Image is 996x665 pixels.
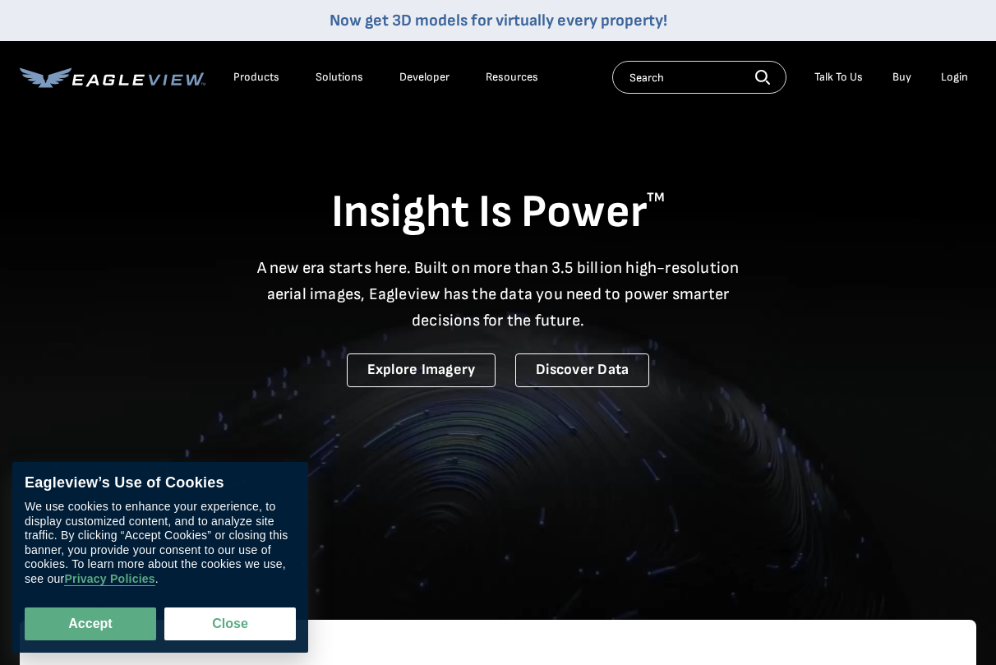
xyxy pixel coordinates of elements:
h1: Insight Is Power [20,184,976,242]
div: Solutions [316,70,363,85]
div: Login [941,70,968,85]
a: Buy [892,70,911,85]
div: Talk To Us [814,70,863,85]
button: Close [164,607,296,640]
a: Explore Imagery [347,353,496,387]
button: Accept [25,607,156,640]
div: Products [233,70,279,85]
p: A new era starts here. Built on more than 3.5 billion high-resolution aerial images, Eagleview ha... [247,255,749,334]
div: We use cookies to enhance your experience, to display customized content, and to analyze site tra... [25,501,296,587]
input: Search [612,61,786,94]
a: Now get 3D models for virtually every property! [330,11,667,30]
a: Developer [399,70,450,85]
a: Privacy Policies [64,573,154,587]
div: Eagleview’s Use of Cookies [25,474,296,492]
div: Resources [486,70,538,85]
sup: TM [647,190,665,206]
a: Discover Data [515,353,649,387]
